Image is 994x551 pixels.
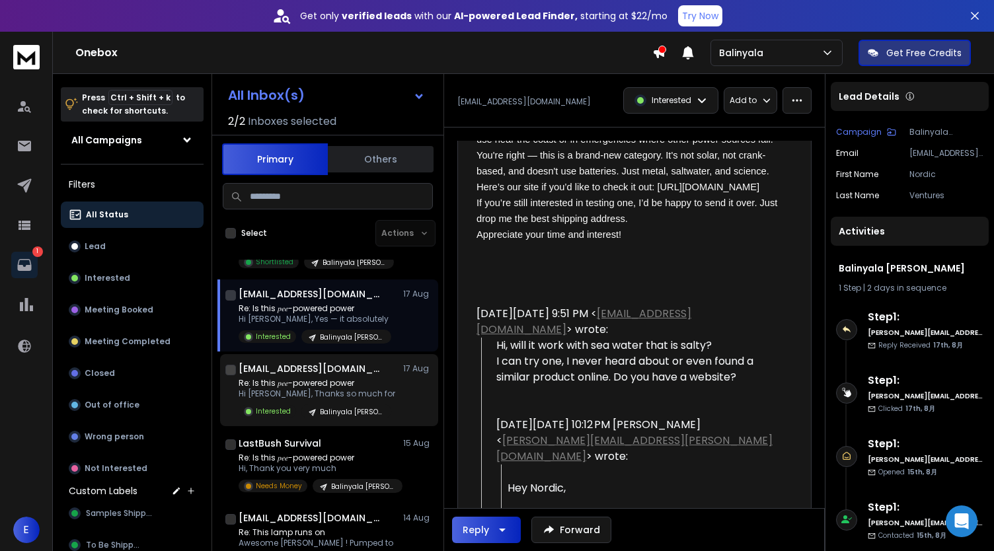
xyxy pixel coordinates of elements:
[256,406,291,416] p: Interested
[909,169,983,180] p: Nordic
[719,46,769,59] p: Balinyala
[239,527,394,538] p: Re: This lamp runs on
[61,175,204,194] h3: Filters
[61,500,204,527] button: Samples Shipped
[256,332,291,342] p: Interested
[678,5,722,26] button: Try Now
[86,209,128,220] p: All Status
[61,360,204,386] button: Closed
[228,114,245,129] span: 2 / 2
[403,363,433,374] p: 17 Aug
[71,133,142,147] h1: All Campaigns
[239,362,384,375] h1: [EMAIL_ADDRESS][DOMAIN_NAME]
[477,182,759,192] span: Here’s our site if you’d like to check it out: [URL][DOMAIN_NAME]
[868,328,983,338] h6: [PERSON_NAME][EMAIL_ADDRESS][PERSON_NAME][DOMAIN_NAME]
[86,508,155,519] span: Samples Shipped
[86,540,143,550] span: To Be Shipped
[403,438,433,449] p: 15 Aug
[496,353,782,385] div: I can try one, I never heard about or even found a similar product online. Do you have a website?
[839,283,981,293] div: |
[239,511,384,525] h1: [EMAIL_ADDRESS][DOMAIN_NAME]
[320,407,383,417] p: Balinyala [PERSON_NAME]
[868,309,983,325] h6: Step 1 :
[61,127,204,153] button: All Campaigns
[85,305,153,315] p: Meeting Booked
[239,463,397,474] p: Hi, Thank you very much
[868,391,983,401] h6: [PERSON_NAME][EMAIL_ADDRESS][PERSON_NAME][DOMAIN_NAME]
[320,332,383,342] p: Balinyala [PERSON_NAME]
[85,336,171,347] p: Meeting Completed
[836,148,859,159] p: Email
[241,228,267,239] label: Select
[61,265,204,291] button: Interested
[61,423,204,450] button: Wrong person
[85,273,130,283] p: Interested
[909,127,983,137] p: Balinyala [PERSON_NAME]
[868,518,983,528] h6: [PERSON_NAME][EMAIL_ADDRESS][PERSON_NAME][DOMAIN_NAME]
[85,431,144,442] p: Wrong person
[452,517,521,543] button: Reply
[867,282,946,293] span: 2 days in sequence
[75,45,652,61] h1: Onebox
[652,95,691,106] p: Interested
[239,388,395,399] p: Hi [PERSON_NAME], Thanks so much for
[836,190,879,201] p: Last Name
[496,417,782,464] div: [DATE][DATE] 10:12 PM [PERSON_NAME] < > wrote:
[217,82,436,108] button: All Inbox(s)
[69,484,137,497] h3: Custom Labels
[32,246,43,257] p: 1
[108,90,172,105] span: Ctrl + Shift + k
[917,531,946,540] span: 15th, 8月
[248,114,336,129] h3: Inboxes selected
[508,480,782,496] div: Hey Nordic,
[839,282,861,293] span: 1 Step
[222,143,328,175] button: Primary
[878,340,963,350] p: Reply Received
[909,148,983,159] p: [EMAIL_ADDRESS][DOMAIN_NAME]
[878,404,935,414] p: Clicked
[859,40,971,66] button: Get Free Credits
[403,289,433,299] p: 17 Aug
[463,523,489,536] div: Reply
[836,127,882,137] p: Campaign
[496,338,782,401] div: Hi, will it work with sea water that is salty?
[496,433,773,464] a: [PERSON_NAME][EMAIL_ADDRESS][PERSON_NAME][DOMAIN_NAME]
[836,169,878,180] p: First Name
[878,531,946,540] p: Contacted
[477,150,769,176] span: You're right — this is a brand-new category. It's not solar, not crank-based, and doesn't use bat...
[477,229,621,240] span: Appreciate your time and interest!
[907,467,937,477] span: 15th, 8月
[531,517,611,543] button: Forward
[878,467,937,477] p: Opened
[905,404,935,414] span: 17th, 8月
[454,9,578,22] strong: AI-powered Lead Finder,
[239,303,391,314] p: Re: Is this 𝑝𝑒𝑒-powered power
[403,513,433,523] p: 14 Aug
[300,9,668,22] p: Get only with our starting at $22/mo
[61,233,204,260] button: Lead
[933,340,963,350] span: 17th, 8月
[868,373,983,388] h6: Step 1 :
[477,306,691,337] a: [EMAIL_ADDRESS][DOMAIN_NAME]
[228,89,305,102] h1: All Inbox(s)
[836,127,896,137] button: Campaign
[946,505,977,537] div: Open Intercom Messenger
[85,241,106,252] p: Lead
[85,400,139,410] p: Out of office
[886,46,962,59] p: Get Free Credits
[477,306,782,338] div: [DATE][DATE] 9:51 PM < > wrote:
[11,252,38,278] a: 1
[239,378,395,388] p: Re: Is this 𝑝𝑒𝑒-powered power
[13,517,40,543] button: E
[342,9,412,22] strong: verified leads
[868,499,983,515] h6: Step 1 :
[13,45,40,69] img: logo
[256,481,302,491] p: Needs Money
[61,328,204,355] button: Meeting Completed
[839,90,899,103] p: Lead Details
[868,455,983,464] h6: [PERSON_NAME][EMAIL_ADDRESS][PERSON_NAME][DOMAIN_NAME]
[239,314,391,324] p: Hi [PERSON_NAME], Yes — it absolutely
[85,463,147,474] p: Not Interested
